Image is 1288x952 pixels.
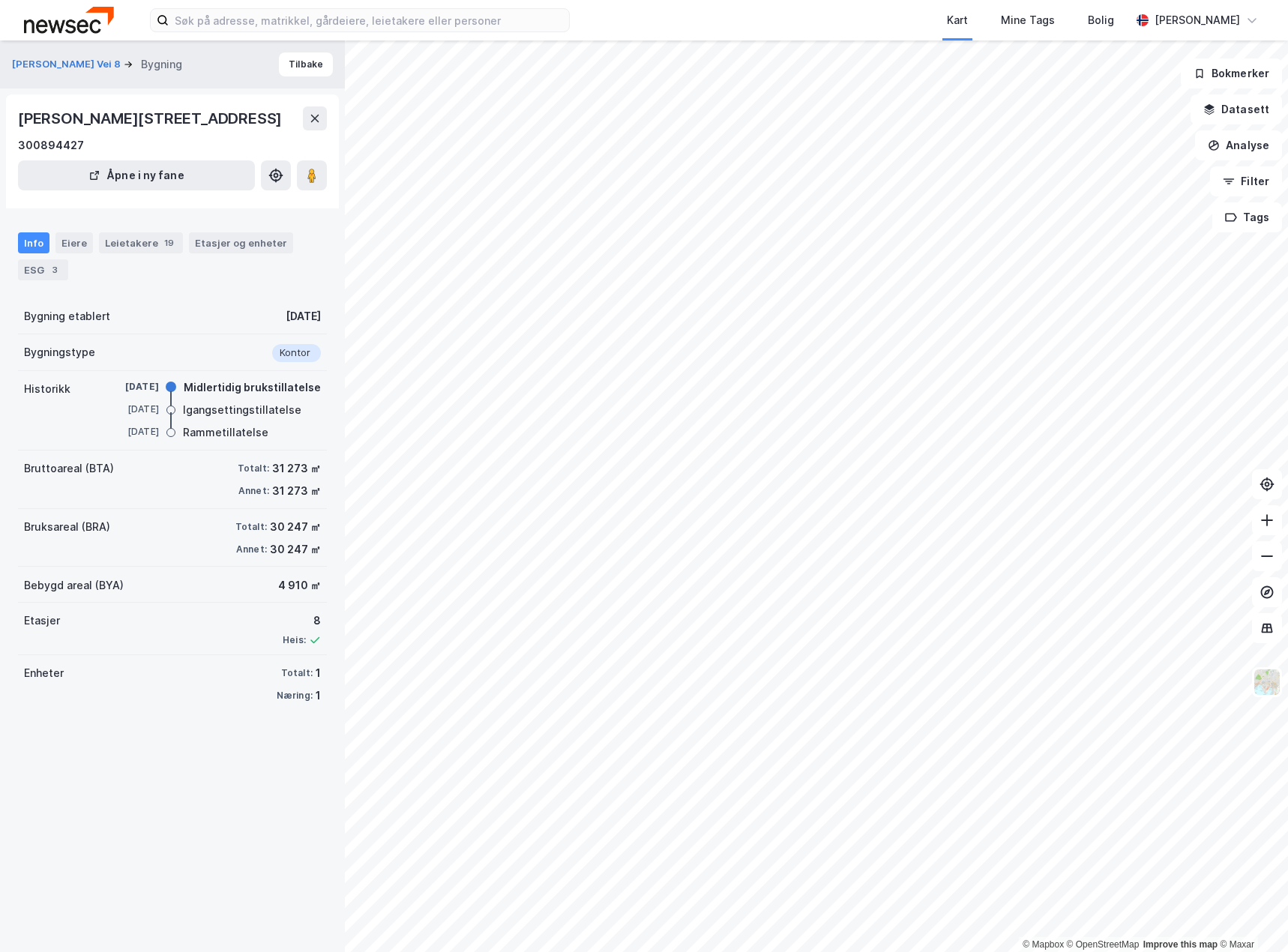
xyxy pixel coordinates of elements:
div: Enheter [24,664,64,682]
button: [PERSON_NAME] Vei 8 [12,57,124,72]
div: [PERSON_NAME][STREET_ADDRESS] [18,106,285,130]
iframe: Chat Widget [1213,880,1288,952]
div: 3 [47,262,62,277]
button: Analyse [1195,130,1282,160]
div: 4 910 ㎡ [278,576,321,594]
div: Bygning [141,55,182,73]
div: Etasjer og enheter [195,236,287,250]
div: Bruksareal (BRA) [24,518,110,536]
div: 1 [316,664,321,682]
div: 30 247 ㎡ [270,540,321,558]
div: [DATE] [99,403,159,416]
a: Mapbox [1023,939,1064,950]
button: Tilbake [279,52,333,76]
div: Bolig [1088,11,1114,29]
div: Totalt: [238,463,269,475]
img: newsec-logo.f6e21ccffca1b3a03d2d.png [24,7,114,33]
div: Bygning etablert [24,307,110,325]
div: Kart [947,11,968,29]
div: Leietakere [99,232,183,253]
div: Etasjer [24,612,60,630]
a: Improve this map [1143,939,1218,950]
div: Midlertidig brukstillatelse [184,379,321,397]
div: Bruttoareal (BTA) [24,460,114,477]
div: Igangsettingstillatelse [183,401,301,419]
button: Filter [1210,166,1282,196]
div: Totalt: [235,521,267,533]
div: 300894427 [18,136,84,154]
div: Info [18,232,49,253]
div: 1 [316,687,321,705]
div: ESG [18,259,68,280]
div: Totalt: [281,667,313,679]
div: 30 247 ㎡ [270,518,321,536]
div: [DATE] [99,380,159,394]
div: [DATE] [99,425,159,439]
div: [DATE] [286,307,321,325]
input: Søk på adresse, matrikkel, gårdeiere, leietakere eller personer [169,9,569,31]
div: 19 [161,235,177,250]
div: Eiere [55,232,93,253]
a: OpenStreetMap [1067,939,1140,950]
div: 31 273 ㎡ [272,460,321,477]
div: 31 273 ㎡ [272,482,321,500]
button: Bokmerker [1181,58,1282,88]
div: Annet: [238,485,269,497]
img: Z [1253,668,1281,696]
div: Mine Tags [1001,11,1055,29]
button: Datasett [1191,94,1282,124]
div: Heis: [283,634,306,646]
div: Rammetillatelse [183,424,268,442]
div: Annet: [236,543,267,555]
div: Historikk [24,380,70,398]
div: [PERSON_NAME] [1155,11,1240,29]
div: Bygningstype [24,343,95,361]
div: Kontrollprogram for chat [1213,880,1288,952]
button: Åpne i ny fane [18,160,255,190]
div: Bebygd areal (BYA) [24,576,124,594]
div: Næring: [277,690,313,702]
div: 8 [283,612,321,630]
button: Tags [1212,202,1282,232]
